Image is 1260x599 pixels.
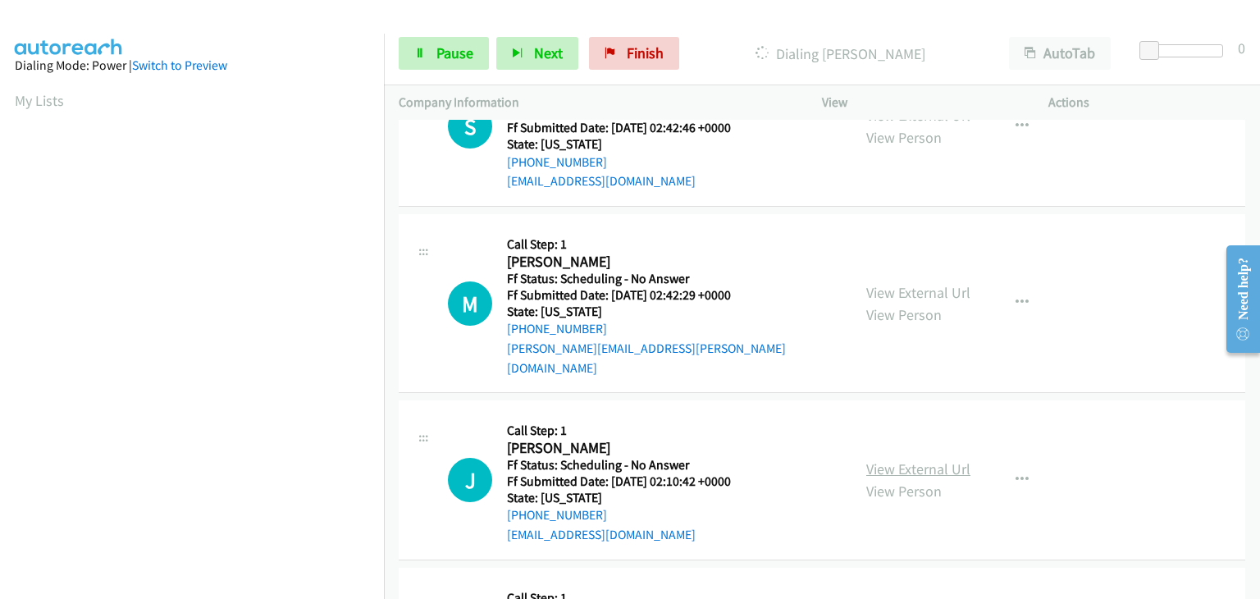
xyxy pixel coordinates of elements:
div: The call is yet to be attempted [448,104,492,149]
a: View External Url [866,283,970,302]
div: Delay between calls (in seconds) [1148,44,1223,57]
a: View Person [866,128,942,147]
p: Actions [1048,93,1245,112]
span: Next [534,43,563,62]
a: [PERSON_NAME][EMAIL_ADDRESS][PERSON_NAME][DOMAIN_NAME] [507,341,786,376]
p: Dialing [PERSON_NAME] [701,43,979,65]
a: View Person [866,305,942,324]
a: [PHONE_NUMBER] [507,507,607,523]
h5: State: [US_STATE] [507,304,837,320]
span: Pause [436,43,473,62]
button: Next [496,37,578,70]
div: The call is yet to be attempted [448,281,492,326]
a: [EMAIL_ADDRESS][DOMAIN_NAME] [507,527,696,542]
a: My Lists [15,91,64,110]
h1: M [448,281,492,326]
div: Dialing Mode: Power | [15,56,369,75]
a: View Person [866,482,942,501]
h2: [PERSON_NAME] [507,253,751,272]
h5: Call Step: 1 [507,423,751,439]
h5: Ff Submitted Date: [DATE] 02:10:42 +0000 [507,473,751,490]
h5: Ff Submitted Date: [DATE] 02:42:29 +0000 [507,287,837,304]
h5: State: [US_STATE] [507,136,751,153]
a: [EMAIL_ADDRESS][DOMAIN_NAME] [507,173,696,189]
p: Company Information [399,93,792,112]
a: [PHONE_NUMBER] [507,321,607,336]
h1: J [448,458,492,502]
h5: Call Step: 1 [507,236,837,253]
div: The call is yet to be attempted [448,458,492,502]
h5: Ff Status: Scheduling - No Answer [507,457,751,473]
h5: Ff Status: Scheduling - No Answer [507,271,837,287]
a: Switch to Preview [132,57,227,73]
a: [PHONE_NUMBER] [507,154,607,170]
div: 0 [1238,37,1245,59]
a: View External Url [866,460,970,478]
iframe: Resource Center [1213,234,1260,364]
h1: S [448,104,492,149]
h5: State: [US_STATE] [507,490,751,506]
h5: Ff Submitted Date: [DATE] 02:42:46 +0000 [507,120,751,136]
button: AutoTab [1009,37,1111,70]
h2: [PERSON_NAME] [507,439,751,458]
a: Pause [399,37,489,70]
span: Finish [627,43,664,62]
p: View [822,93,1019,112]
a: Finish [589,37,679,70]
